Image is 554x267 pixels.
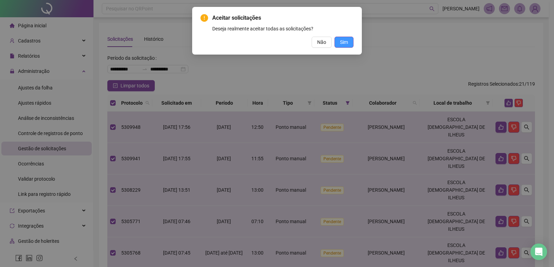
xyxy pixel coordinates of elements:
[312,37,332,48] button: Não
[200,14,208,22] span: exclamation-circle
[317,38,326,46] span: Não
[212,14,354,22] span: Aceitar solicitações
[212,25,354,32] div: Deseja realmente aceitar todas as solicitações?
[340,38,348,46] span: Sim
[530,244,547,260] div: Open Intercom Messenger
[334,37,354,48] button: Sim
